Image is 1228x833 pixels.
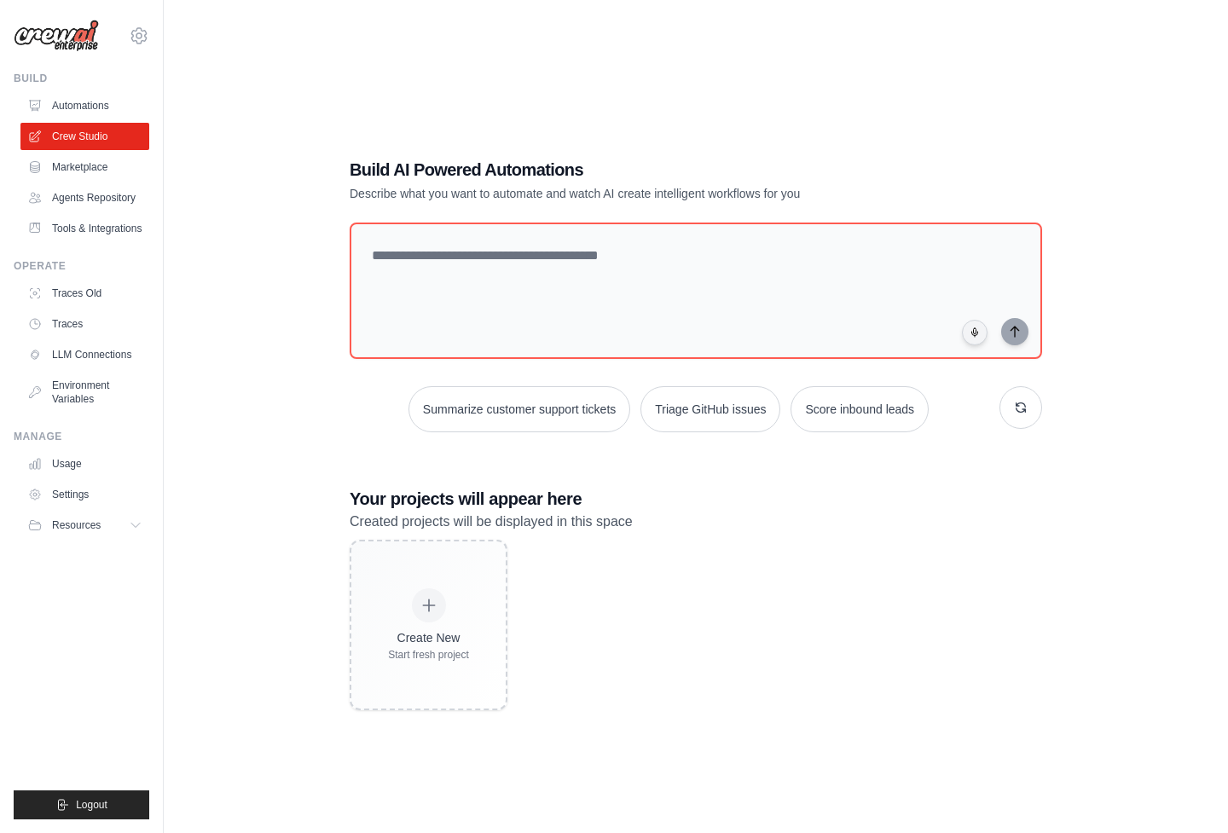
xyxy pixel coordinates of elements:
p: Describe what you want to automate and watch AI create intelligent workflows for you [350,185,923,202]
a: Tools & Integrations [20,215,149,242]
p: Created projects will be displayed in this space [350,511,1042,533]
a: Usage [20,450,149,477]
img: Logo [14,20,99,52]
button: Score inbound leads [791,386,929,432]
div: Start fresh project [388,648,469,662]
h3: Your projects will appear here [350,487,1042,511]
button: Click to speak your automation idea [962,320,988,345]
a: Environment Variables [20,372,149,413]
h1: Build AI Powered Automations [350,158,923,182]
button: Resources [20,512,149,539]
div: Operate [14,259,149,273]
button: Get new suggestions [999,386,1042,429]
a: Crew Studio [20,123,149,150]
button: Logout [14,790,149,819]
div: Create New [388,629,469,646]
div: Manage [14,430,149,443]
a: Traces [20,310,149,338]
a: LLM Connections [20,341,149,368]
a: Settings [20,481,149,508]
a: Marketplace [20,153,149,181]
button: Triage GitHub issues [640,386,780,432]
a: Traces Old [20,280,149,307]
span: Logout [76,798,107,812]
div: Build [14,72,149,85]
button: Summarize customer support tickets [408,386,630,432]
a: Automations [20,92,149,119]
a: Agents Repository [20,184,149,211]
span: Resources [52,518,101,532]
